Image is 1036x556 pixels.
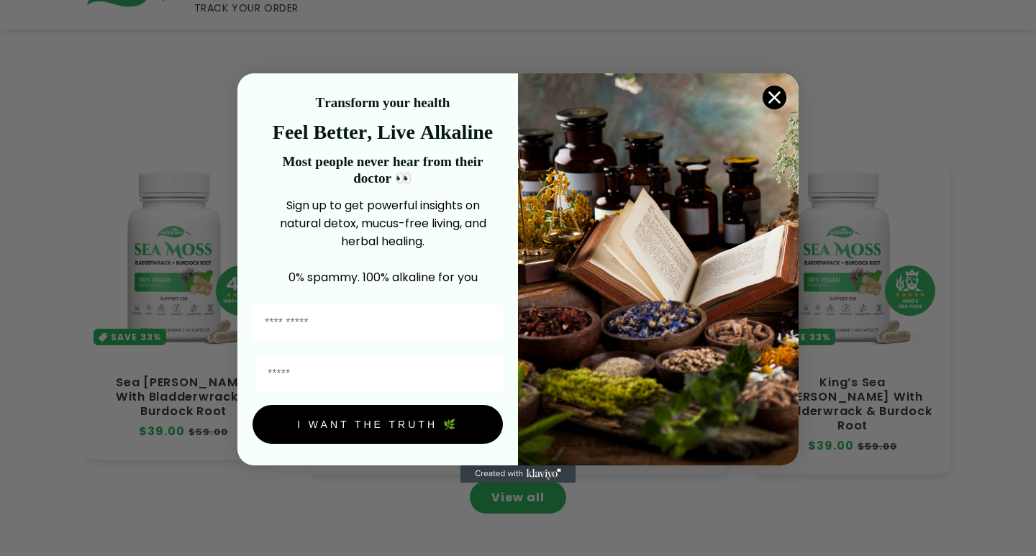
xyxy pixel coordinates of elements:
[273,121,493,143] strong: Feel Better, Live Alkaline
[316,95,450,110] strong: Transform your health
[255,356,503,393] input: Email
[263,268,503,286] p: 0% spammy. 100% alkaline for you
[518,73,799,465] img: 4a4a186a-b914-4224-87c7-990d8ecc9bca.jpeg
[282,154,483,186] strong: Most people never hear from their doctor 👀
[460,465,576,483] a: Created with Klaviyo - opens in a new tab
[253,305,503,342] input: First Name
[253,405,503,444] button: I WANT THE TRUTH 🌿
[762,85,787,110] button: Close dialog
[263,196,503,250] p: Sign up to get powerful insights on natural detox, mucus-free living, and herbal healing.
